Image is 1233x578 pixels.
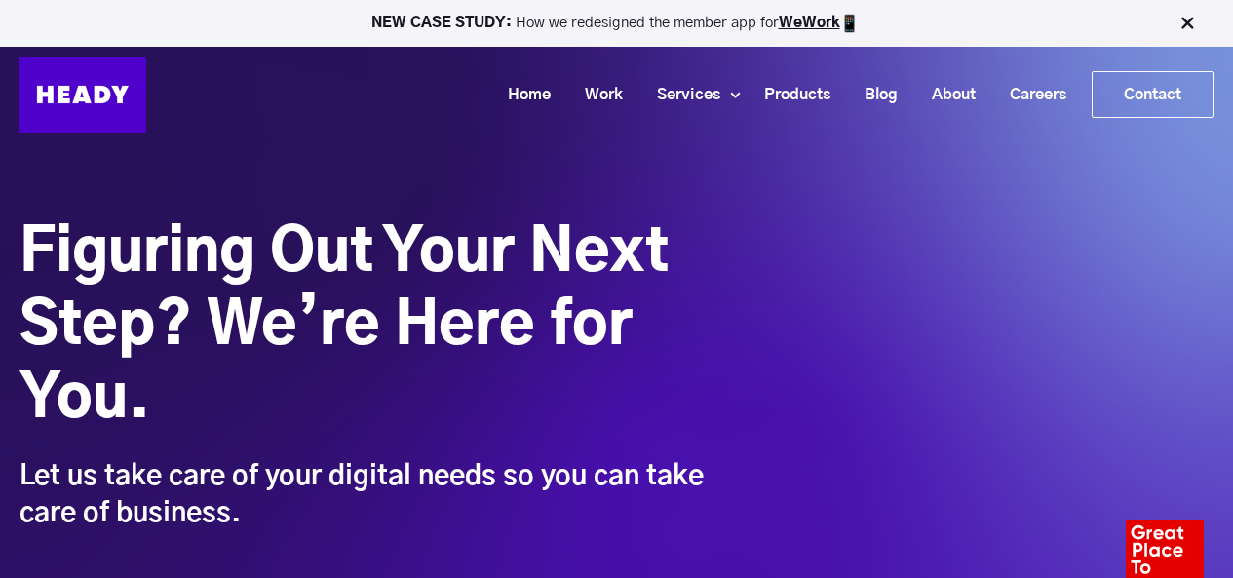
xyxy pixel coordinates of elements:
[19,57,146,133] img: Heady_Logo_Web-01 (1)
[1093,72,1213,117] a: Contact
[840,14,860,33] img: app emoji
[560,77,633,113] a: Work
[483,77,560,113] a: Home
[19,217,712,437] h1: Figuring Out Your Next Step? We’re Here for You.
[19,458,712,532] div: Let us take care of your digital needs so you can take care of business.
[9,14,1224,33] p: How we redesigned the member app for
[633,77,730,113] a: Services
[1177,14,1197,33] img: Close Bar
[985,77,1076,113] a: Careers
[840,77,907,113] a: Blog
[907,77,985,113] a: About
[371,16,516,30] strong: NEW CASE STUDY:
[740,77,840,113] a: Products
[166,71,1214,118] div: Navigation Menu
[779,16,840,30] a: WeWork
